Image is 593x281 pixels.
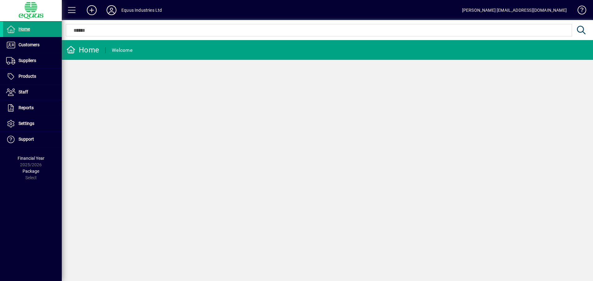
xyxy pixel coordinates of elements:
div: Welcome [112,45,132,55]
a: Reports [3,100,62,116]
span: Financial Year [18,156,44,161]
a: Support [3,132,62,147]
span: Support [19,137,34,142]
a: Suppliers [3,53,62,68]
span: Products [19,74,36,79]
span: Customers [19,42,40,47]
a: Customers [3,37,62,53]
div: [PERSON_NAME] [EMAIL_ADDRESS][DOMAIN_NAME] [462,5,567,15]
a: Knowledge Base [573,1,585,21]
a: Settings [3,116,62,131]
span: Staff [19,89,28,94]
a: Staff [3,85,62,100]
div: Equus Industries Ltd [121,5,162,15]
span: Suppliers [19,58,36,63]
button: Profile [102,5,121,16]
span: Settings [19,121,34,126]
button: Add [82,5,102,16]
span: Package [23,169,39,174]
span: Home [19,27,30,31]
div: Home [66,45,99,55]
a: Products [3,69,62,84]
span: Reports [19,105,34,110]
